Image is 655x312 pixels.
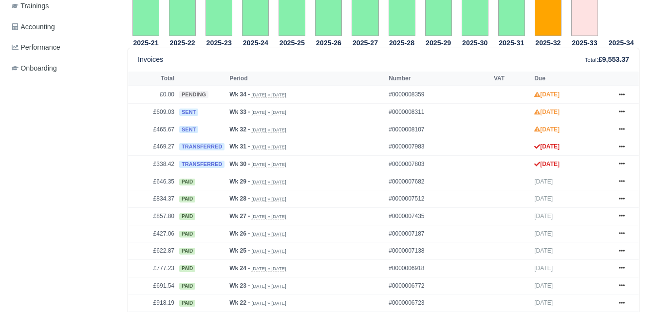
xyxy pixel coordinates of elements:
[386,121,491,138] td: #0000008107
[386,72,491,86] th: Number
[12,42,60,53] span: Performance
[534,282,553,289] span: [DATE]
[12,21,55,33] span: Accounting
[251,196,286,202] small: [DATE] » [DATE]
[229,213,250,220] strong: Wk 27 -
[128,37,164,48] th: 2025-21
[457,37,493,48] th: 2025-30
[128,138,177,156] td: £469.27
[179,161,225,168] span: transferred
[310,37,347,48] th: 2025-26
[179,196,195,202] span: paid
[251,231,286,237] small: [DATE] » [DATE]
[251,110,286,115] small: [DATE] » [DATE]
[12,63,57,74] span: Onboarding
[386,260,491,277] td: #0000006918
[179,126,198,133] span: sent
[386,242,491,260] td: #0000007138
[386,208,491,225] td: #0000007435
[128,260,177,277] td: £777.23
[534,126,560,133] strong: [DATE]
[227,72,386,86] th: Period
[532,72,610,86] th: Due
[128,121,177,138] td: £465.67
[386,173,491,190] td: #0000007682
[179,143,225,150] span: transferred
[491,72,532,86] th: VAT
[229,265,250,272] strong: Wk 24 -
[179,91,208,98] span: pending
[8,59,116,78] a: Onboarding
[386,86,491,104] td: #0000008359
[237,37,274,48] th: 2025-24
[534,213,553,220] span: [DATE]
[384,37,420,48] th: 2025-28
[534,265,553,272] span: [DATE]
[251,266,286,272] small: [DATE] » [DATE]
[534,109,560,115] strong: [DATE]
[534,91,560,98] strong: [DATE]
[229,195,250,202] strong: Wk 28 -
[179,248,195,255] span: paid
[201,37,237,48] th: 2025-23
[229,282,250,289] strong: Wk 23 -
[128,225,177,242] td: £427.06
[179,231,195,238] span: paid
[251,283,286,289] small: [DATE] » [DATE]
[229,178,250,185] strong: Wk 29 -
[229,109,250,115] strong: Wk 33 -
[128,190,177,208] td: £834.37
[229,126,250,133] strong: Wk 32 -
[530,37,566,48] th: 2025-32
[386,155,491,173] td: #0000007803
[251,127,286,133] small: [DATE] » [DATE]
[603,37,639,48] th: 2025-34
[8,38,116,57] a: Performance
[534,230,553,237] span: [DATE]
[164,37,201,48] th: 2025-22
[8,18,116,37] a: Accounting
[251,179,286,185] small: [DATE] » [DATE]
[599,55,629,63] strong: £9,553.37
[138,55,163,64] h6: Invoices
[179,283,195,290] span: paid
[229,161,250,167] strong: Wk 30 -
[229,247,250,254] strong: Wk 25 -
[251,300,286,306] small: [DATE] » [DATE]
[12,0,49,12] span: Trainings
[251,144,286,150] small: [DATE] » [DATE]
[179,300,195,307] span: paid
[128,155,177,173] td: £338.42
[128,208,177,225] td: £857.80
[251,248,286,254] small: [DATE] » [DATE]
[585,57,597,63] small: Total
[179,179,195,185] span: paid
[534,195,553,202] span: [DATE]
[420,37,457,48] th: 2025-29
[534,143,560,150] strong: [DATE]
[251,162,286,167] small: [DATE] » [DATE]
[229,143,250,150] strong: Wk 31 -
[251,214,286,220] small: [DATE] » [DATE]
[128,173,177,190] td: £646.35
[179,109,198,116] span: sent
[251,92,286,98] small: [DATE] » [DATE]
[229,299,250,306] strong: Wk 22 -
[386,225,491,242] td: #0000007187
[606,265,655,312] iframe: Chat Widget
[386,190,491,208] td: #0000007512
[534,161,560,167] strong: [DATE]
[274,37,310,48] th: 2025-25
[128,277,177,294] td: £691.54
[386,103,491,121] td: #0000008311
[179,213,195,220] span: paid
[534,178,553,185] span: [DATE]
[229,91,250,98] strong: Wk 34 -
[347,37,383,48] th: 2025-27
[534,247,553,254] span: [DATE]
[179,265,195,272] span: paid
[128,242,177,260] td: £622.87
[386,138,491,156] td: #0000007983
[128,103,177,121] td: £609.03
